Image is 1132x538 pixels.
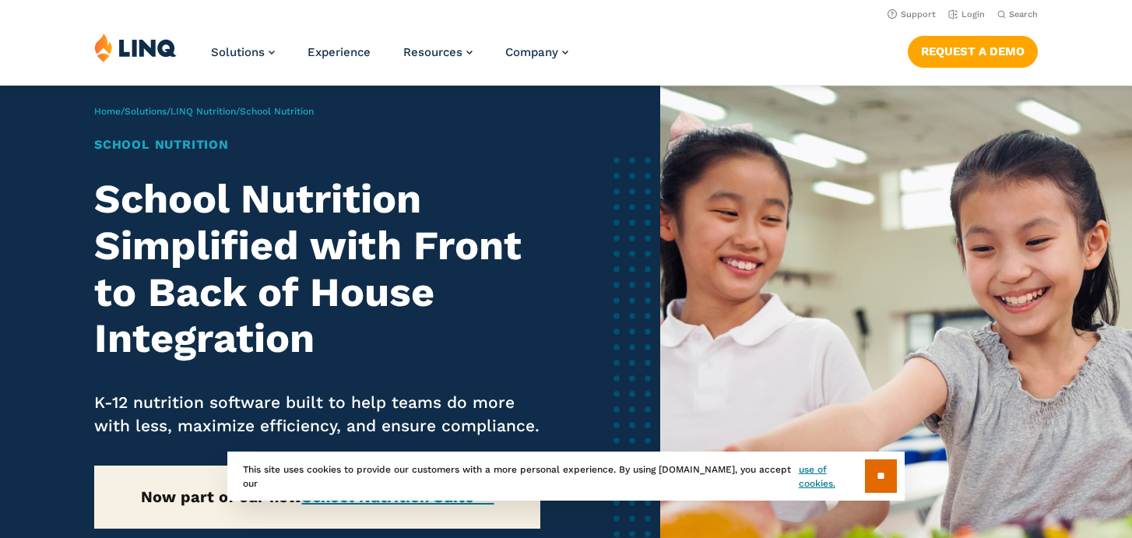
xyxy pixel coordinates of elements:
span: Resources [403,45,462,59]
nav: Primary Navigation [211,33,568,84]
img: LINQ | K‑12 Software [94,33,177,62]
nav: Button Navigation [908,33,1038,67]
a: Solutions [211,45,275,59]
button: Open Search Bar [997,9,1038,20]
a: LINQ Nutrition [171,106,236,117]
span: Search [1009,9,1038,19]
a: Support [888,9,936,19]
h2: School Nutrition Simplified with Front to Back of House Integration [94,176,540,362]
span: Solutions [211,45,265,59]
span: Company [505,45,558,59]
a: Company [505,45,568,59]
a: Home [94,106,121,117]
h1: School Nutrition [94,135,540,154]
a: Experience [308,45,371,59]
span: School Nutrition [240,106,314,117]
a: Resources [403,45,473,59]
a: Login [948,9,985,19]
a: use of cookies. [799,462,865,491]
p: K-12 nutrition software built to help teams do more with less, maximize efficiency, and ensure co... [94,391,540,438]
div: This site uses cookies to provide our customers with a more personal experience. By using [DOMAIN... [227,452,905,501]
a: Solutions [125,106,167,117]
span: / / / [94,106,314,117]
a: Request a Demo [908,36,1038,67]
